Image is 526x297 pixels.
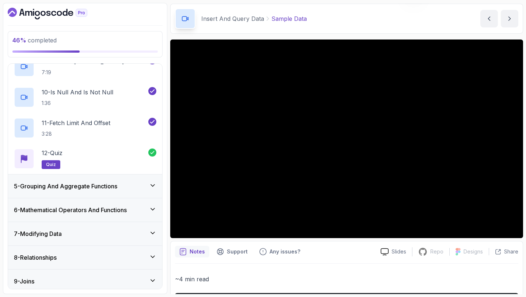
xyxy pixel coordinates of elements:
[430,248,443,255] p: Repo
[255,246,305,257] button: Feedback button
[175,274,518,284] p: ~4 min read
[8,8,104,19] a: Dashboard
[14,206,127,214] h3: 6 - Mathematical Operators And Functions
[14,253,57,262] h3: 8 - Relationships
[42,148,62,157] p: 12 - Quiz
[480,10,498,27] button: previous content
[46,162,56,168] span: quiz
[464,248,483,255] p: Designs
[271,14,307,23] p: Sample Data
[12,37,57,44] span: completed
[212,246,252,257] button: Support button
[190,248,205,255] p: Notes
[14,87,156,108] button: 10-Is Null And Is Not Null1:36
[14,118,156,138] button: 11-Fetch Limit And Offset3:28
[392,248,406,255] p: Slides
[12,37,26,44] span: 46 %
[489,248,518,255] button: Share
[42,69,124,76] p: 7:19
[8,174,162,198] button: 5-Grouping And Aggregate Functions
[375,248,412,256] a: Slides
[14,277,34,286] h3: 9 - Joins
[14,182,117,191] h3: 5 - Grouping And Aggregate Functions
[270,248,300,255] p: Any issues?
[42,119,110,127] p: 11 - Fetch Limit And Offset
[170,40,523,238] iframe: 4 - Sample Data
[8,222,162,245] button: 7-Modifying Data
[175,246,209,257] button: notes button
[42,99,113,107] p: 1:36
[501,10,518,27] button: next content
[42,88,113,97] p: 10 - Is Null And Is Not Null
[14,56,156,77] button: 9-Like And [PERSON_NAME]7:19
[201,14,264,23] p: Insert And Query Data
[14,148,156,169] button: 12-Quizquiz
[42,130,110,138] p: 3:28
[504,248,518,255] p: Share
[8,198,162,222] button: 6-Mathematical Operators And Functions
[8,270,162,293] button: 9-Joins
[8,246,162,269] button: 8-Relationships
[227,248,248,255] p: Support
[14,229,62,238] h3: 7 - Modifying Data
